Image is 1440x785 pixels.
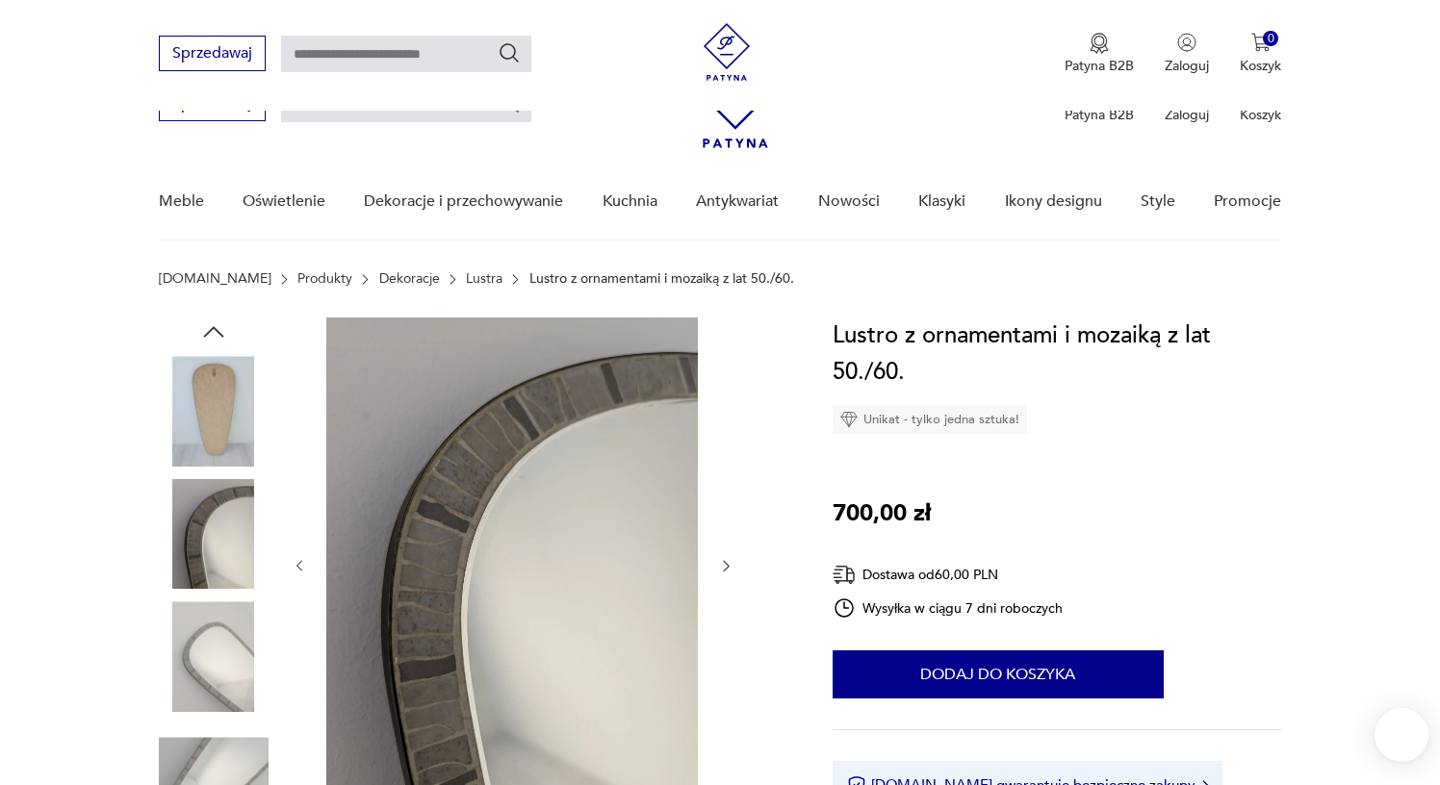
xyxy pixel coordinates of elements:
p: Patyna B2B [1065,106,1134,124]
a: Lustra [466,271,502,287]
button: 0Koszyk [1240,33,1281,75]
div: Dostawa od 60,00 PLN [833,563,1064,587]
img: Ikona diamentu [840,411,858,428]
div: Wysyłka w ciągu 7 dni roboczych [833,596,1064,620]
p: Koszyk [1240,106,1281,124]
button: Sprzedawaj [159,36,266,71]
a: Dekoracje [379,271,440,287]
button: Patyna B2B [1065,33,1134,75]
a: Ikona medaluPatyna B2B [1065,33,1134,75]
a: Sprzedawaj [159,48,266,62]
img: Ikona dostawy [833,563,856,587]
p: Koszyk [1240,57,1281,75]
a: Dekoracje i przechowywanie [364,165,563,239]
a: Style [1141,165,1175,239]
a: Klasyki [918,165,965,239]
a: Antykwariat [696,165,779,239]
a: Promocje [1214,165,1281,239]
img: Zdjęcie produktu Lustro z ornamentami i mozaiką z lat 50./60. [159,601,269,711]
iframe: Smartsupp widget button [1375,708,1428,762]
img: Zdjęcie produktu Lustro z ornamentami i mozaiką z lat 50./60. [159,479,269,589]
div: Unikat - tylko jedna sztuka! [833,405,1027,434]
p: 700,00 zł [833,495,931,532]
a: Produkty [297,271,352,287]
img: Ikonka użytkownika [1177,33,1196,52]
button: Szukaj [498,41,521,64]
p: Zaloguj [1165,57,1209,75]
a: Nowości [818,165,880,239]
img: Ikona medalu [1090,33,1109,54]
img: Ikona koszyka [1251,33,1271,52]
a: Oświetlenie [243,165,325,239]
p: Patyna B2B [1065,57,1134,75]
a: Sprzedawaj [159,98,266,112]
button: Dodaj do koszyka [833,650,1164,698]
p: Zaloguj [1165,106,1209,124]
p: Lustro z ornamentami i mozaiką z lat 50./60. [529,271,794,287]
a: Meble [159,165,204,239]
img: Zdjęcie produktu Lustro z ornamentami i mozaiką z lat 50./60. [159,356,269,466]
a: Kuchnia [603,165,657,239]
a: [DOMAIN_NAME] [159,271,271,287]
h1: Lustro z ornamentami i mozaiką z lat 50./60. [833,317,1282,391]
button: Zaloguj [1165,33,1209,75]
div: 0 [1263,31,1279,47]
a: Ikony designu [1005,165,1102,239]
img: Patyna - sklep z meblami i dekoracjami vintage [698,23,756,81]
